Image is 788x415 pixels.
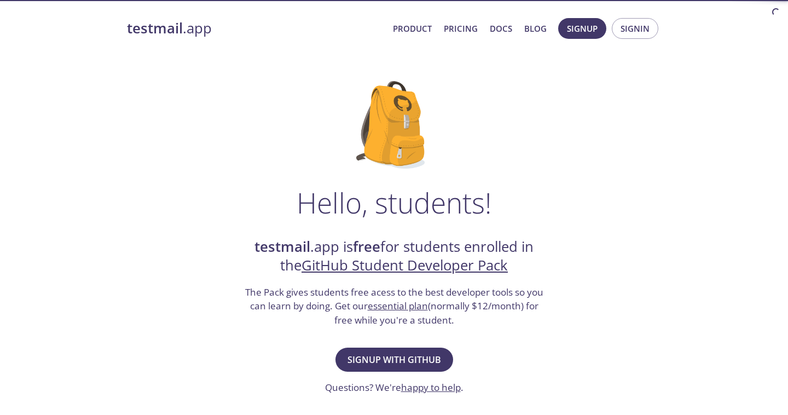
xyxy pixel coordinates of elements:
[254,237,310,256] strong: testmail
[558,18,606,39] button: Signup
[356,81,432,169] img: github-student-backpack.png
[621,21,650,36] span: Signin
[524,21,547,36] a: Blog
[302,256,508,275] a: GitHub Student Developer Pack
[335,348,453,372] button: Signup with GitHub
[353,237,380,256] strong: free
[244,238,544,275] h2: .app is for students enrolled in the
[347,352,441,367] span: Signup with GitHub
[127,19,384,38] a: testmail.app
[244,285,544,327] h3: The Pack gives students free acess to the best developer tools so you can learn by doing. Get our...
[401,381,461,394] a: happy to help
[490,21,512,36] a: Docs
[567,21,598,36] span: Signup
[325,381,463,395] h3: Questions? We're .
[444,21,478,36] a: Pricing
[368,299,428,312] a: essential plan
[612,18,658,39] button: Signin
[393,21,432,36] a: Product
[297,186,491,219] h1: Hello, students!
[127,19,183,38] strong: testmail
